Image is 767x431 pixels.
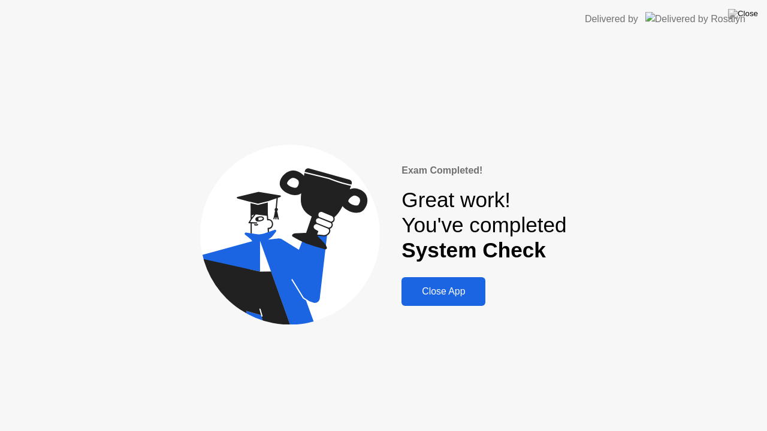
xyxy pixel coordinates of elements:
div: Close App [405,286,482,297]
div: Exam Completed! [401,163,566,178]
button: Close App [401,277,485,306]
b: System Check [401,238,546,262]
div: Delivered by [585,12,638,26]
div: Great work! You've completed [401,187,566,263]
img: Delivered by Rosalyn [645,12,745,26]
img: Close [728,9,758,19]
